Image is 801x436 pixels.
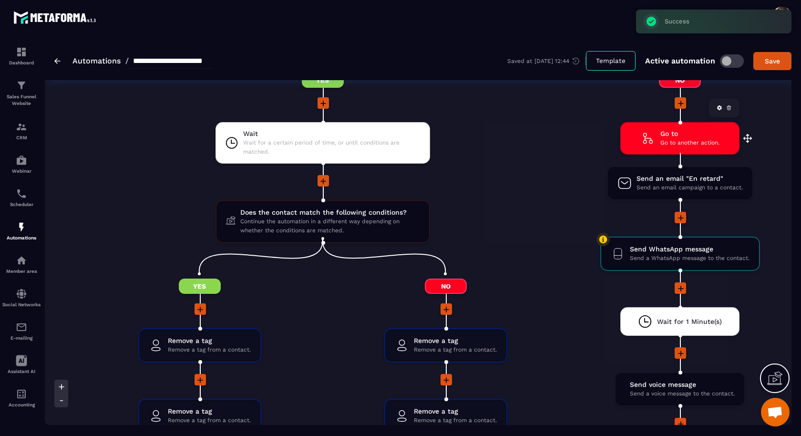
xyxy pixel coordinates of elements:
a: Automations [72,56,121,65]
a: social-networksocial-networkSocial Networks [2,281,41,314]
span: Yes [179,279,221,294]
p: Assistant AI [2,369,41,374]
a: formationformationCRM [2,114,41,147]
span: Remove a tag [168,336,251,345]
img: logo [13,9,99,26]
span: / [125,56,129,65]
span: Remove a tag from a contact. [414,416,497,425]
p: Scheduler [2,202,41,207]
p: Dashboard [2,60,41,65]
p: Automations [2,235,41,240]
span: Wait [243,129,420,138]
span: No [425,279,467,294]
span: Remove a tag [414,407,497,416]
a: Assistant AI [2,348,41,381]
a: automationsautomationsAutomations [2,214,41,248]
p: Accounting [2,402,41,407]
img: arrow [54,58,61,64]
p: [DATE] 12:44 [534,58,569,64]
p: E-mailing [2,335,41,341]
p: Social Networks [2,302,41,307]
span: Wait for a certain period of time, or until conditions are matched. [243,138,420,156]
a: formationformationSales Funnel Website [2,73,41,114]
div: Ouvrir le chat [761,398,790,426]
a: automationsautomationsWebinar [2,147,41,181]
img: formation [16,80,27,91]
span: Continue the automation in a different way depending on whether the conditions are matched. [240,217,420,235]
img: automations [16,155,27,166]
p: Member area [2,269,41,274]
span: Remove a tag from a contact. [414,345,497,354]
span: Send an email campaign to a contact. [637,183,743,192]
img: email [16,322,27,333]
div: Saved at [507,57,586,65]
a: formationformationDashboard [2,39,41,73]
button: Save [753,52,791,70]
span: Does the contact match the following conditions? [240,208,420,217]
a: schedulerschedulerScheduler [2,181,41,214]
span: Remove a tag [414,336,497,345]
span: Send voice message [630,380,735,389]
img: scheduler [16,188,27,199]
span: Remove a tag from a contact. [168,416,251,425]
span: Remove a tag from a contact. [168,345,251,354]
span: Send a WhatsApp message to the contact. [630,254,750,263]
span: Go to [660,129,719,138]
img: formation [16,46,27,58]
a: emailemailE-mailing [2,314,41,348]
p: Active automation [645,56,715,65]
img: accountant [16,388,27,400]
img: automations [16,255,27,266]
span: No [659,73,701,88]
img: social-network [16,288,27,300]
a: automationsautomationsMember area [2,248,41,281]
span: Wait for 1 Minute(s) [657,317,722,326]
span: Send an email "En retard" [637,174,743,183]
span: Send WhatsApp message [630,245,750,254]
span: Send a voice message to the contact. [630,389,735,398]
button: Template [586,51,636,71]
p: CRM [2,135,41,140]
p: Webinar [2,168,41,174]
img: automations [16,221,27,233]
div: Save [760,56,785,66]
a: accountantaccountantAccounting [2,381,41,415]
span: Yes [302,73,344,88]
span: Remove a tag [168,407,251,416]
span: Go to another action. [660,138,719,147]
img: formation [16,121,27,133]
p: Sales Funnel Website [2,93,41,107]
